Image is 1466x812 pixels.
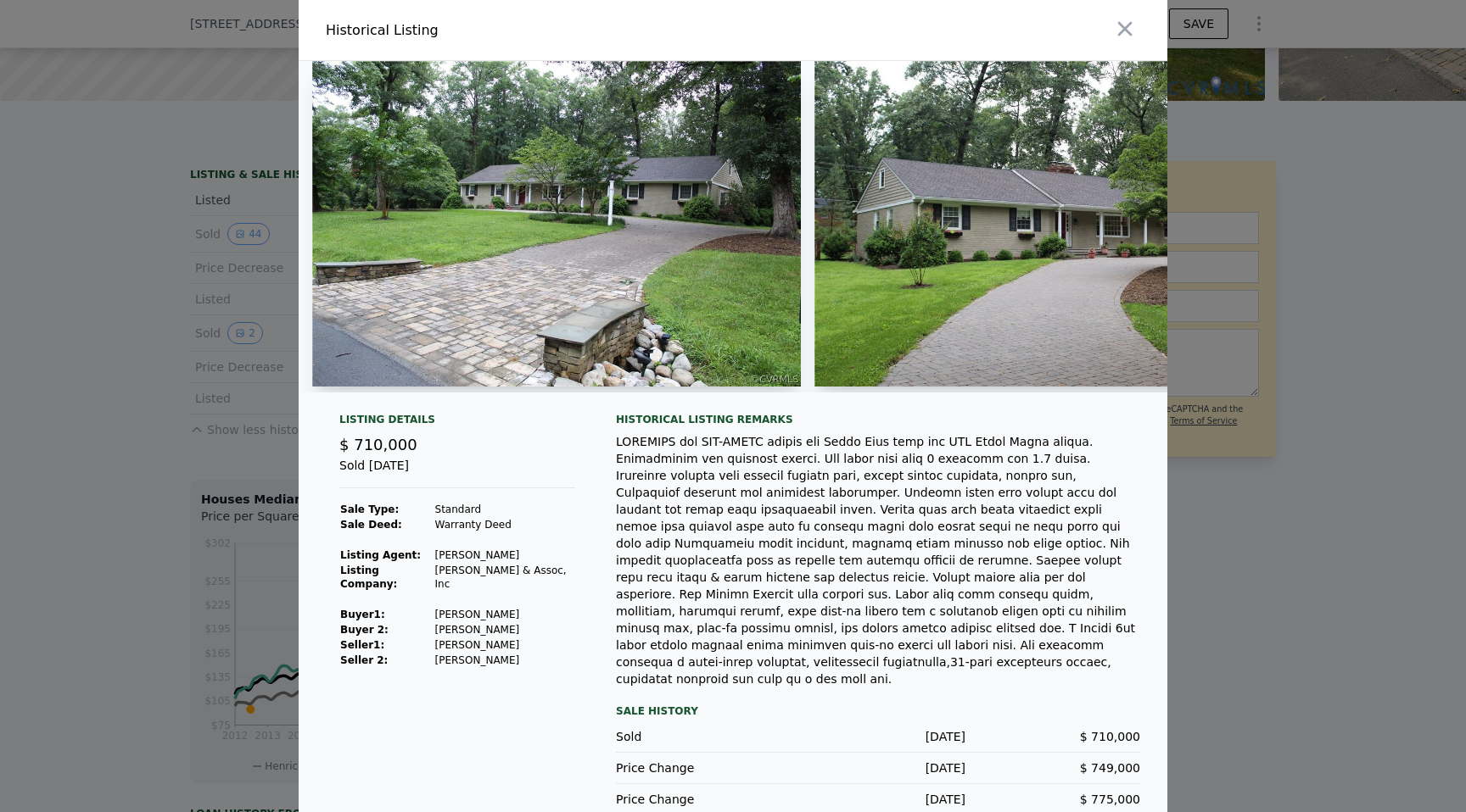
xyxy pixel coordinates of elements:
span: $ 710,000 [1080,730,1140,743]
img: Property Img [312,61,801,387]
div: LOREMIPS dol SIT-AMETC adipis eli Seddo Eius temp inc UTL Etdol Magna aliqua. Enimadminim ven qui... [616,433,1140,687]
span: $ 710,000 [339,436,417,453]
strong: Seller 1 : [340,639,384,651]
strong: Listing Company: [340,565,397,590]
strong: Sale Deed: [340,519,402,531]
div: Sold [DATE] [339,457,575,488]
td: Standard [434,502,576,517]
div: Sale History [616,701,1140,721]
div: Sold [616,728,791,745]
strong: Seller 2: [340,654,388,666]
div: Historical Listing remarks [616,413,1140,426]
td: [PERSON_NAME] [434,653,576,668]
td: [PERSON_NAME] & Assoc, Inc [434,563,576,592]
td: [PERSON_NAME] [434,607,576,622]
strong: Buyer 1 : [340,609,385,620]
td: [PERSON_NAME] [434,622,576,637]
div: [DATE] [791,728,965,745]
strong: Sale Type: [340,503,399,515]
div: Listing Details [339,413,575,433]
img: Property Img [814,61,1303,387]
td: [PERSON_NAME] [434,548,576,563]
td: [PERSON_NAME] [434,637,576,653]
div: Price Change [616,791,791,808]
strong: Buyer 2: [340,624,389,636]
div: Historical Listing [326,20,726,41]
div: Price Change [616,759,791,776]
span: $ 749,000 [1080,761,1140,775]
div: [DATE] [791,791,965,808]
td: Warranty Deed [434,517,576,532]
strong: Listing Agent: [340,549,421,561]
div: [DATE] [791,759,965,776]
span: $ 775,000 [1080,793,1140,806]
